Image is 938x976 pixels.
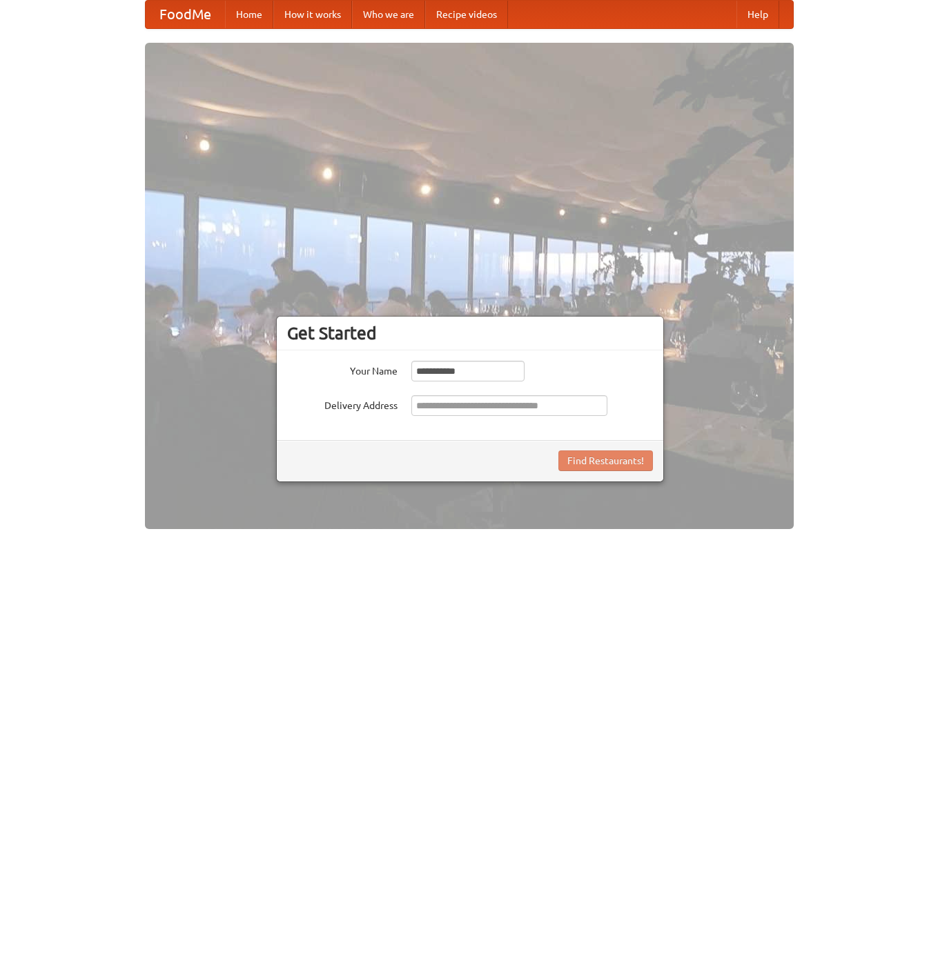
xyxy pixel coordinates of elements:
[273,1,352,28] a: How it works
[287,323,653,343] h3: Get Started
[146,1,225,28] a: FoodMe
[558,450,653,471] button: Find Restaurants!
[736,1,779,28] a: Help
[287,395,398,412] label: Delivery Address
[352,1,425,28] a: Who we are
[287,361,398,378] label: Your Name
[225,1,273,28] a: Home
[425,1,508,28] a: Recipe videos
